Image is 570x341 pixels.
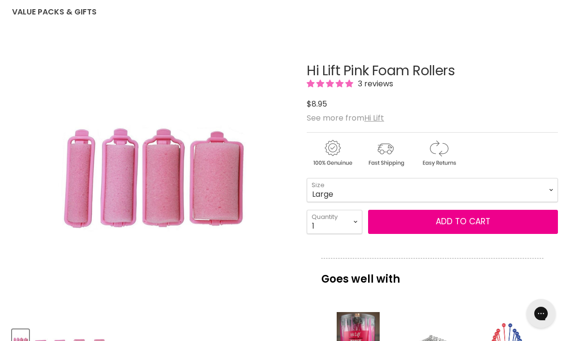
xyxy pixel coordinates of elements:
[360,138,411,168] img: shipping.gif
[307,112,384,123] span: See more from
[307,98,327,109] span: $8.95
[307,138,358,168] img: genuine.gif
[436,216,490,227] span: Add to cart
[307,64,558,79] h1: Hi Lift Pink Foam Rollers
[5,2,104,22] a: Value Packs & Gifts
[522,296,560,331] iframe: Gorgias live chat messenger
[307,78,355,89] span: 5.00 stars
[368,210,558,234] button: Add to cart
[413,138,464,168] img: returns.gif
[355,78,393,89] span: 3 reviews
[364,112,384,123] a: Hi Lift
[321,258,543,290] p: Goes well with
[307,210,362,234] select: Quantity
[12,40,293,320] div: Hi Lift Pink Foam Rollers image. Click or Scroll to Zoom.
